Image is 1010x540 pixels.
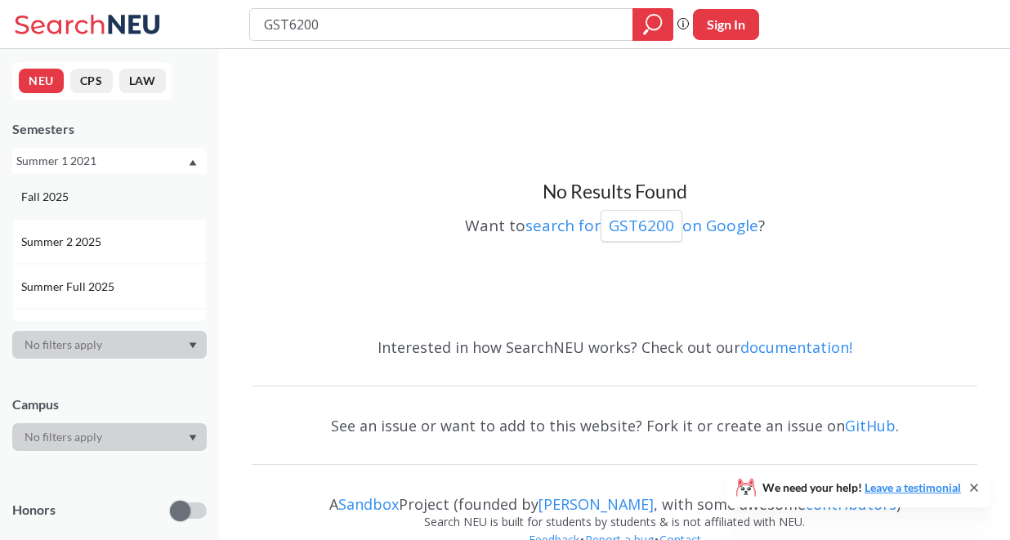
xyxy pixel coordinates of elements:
[643,13,663,36] svg: magnifying glass
[252,204,977,242] div: Want to ?
[189,435,197,441] svg: Dropdown arrow
[12,395,207,413] div: Campus
[262,11,621,38] input: Class, professor, course number, "phrase"
[740,337,852,357] a: documentation!
[12,120,207,138] div: Semesters
[21,233,105,251] span: Summer 2 2025
[609,215,674,237] p: GST6200
[119,69,166,93] button: LAW
[845,416,896,435] a: GitHub
[16,152,187,170] div: Summer 1 2021
[12,501,56,520] p: Honors
[252,480,977,513] div: A Project (founded by , with some awesome )
[632,8,673,41] div: magnifying glass
[19,69,64,93] button: NEU
[525,215,758,236] a: search forGST6200on Google
[189,342,197,349] svg: Dropdown arrow
[252,513,977,531] div: Search NEU is built for students by students & is not affiliated with NEU.
[252,402,977,449] div: See an issue or want to add to this website? Fork it or create an issue on .
[21,278,118,296] span: Summer Full 2025
[762,482,961,493] span: We need your help!
[12,148,207,174] div: Summer 1 2021Dropdown arrowFall 2025Summer 2 2025Summer Full 2025Summer 1 2025Spring 2025Fall 202...
[12,331,207,359] div: Dropdown arrow
[252,324,977,371] div: Interested in how SearchNEU works? Check out our
[693,9,759,40] button: Sign In
[21,188,72,206] span: Fall 2025
[865,480,961,494] a: Leave a testimonial
[70,69,113,93] button: CPS
[12,423,207,451] div: Dropdown arrow
[189,159,197,166] svg: Dropdown arrow
[338,494,399,514] a: Sandbox
[539,494,654,514] a: [PERSON_NAME]
[252,180,977,204] h3: No Results Found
